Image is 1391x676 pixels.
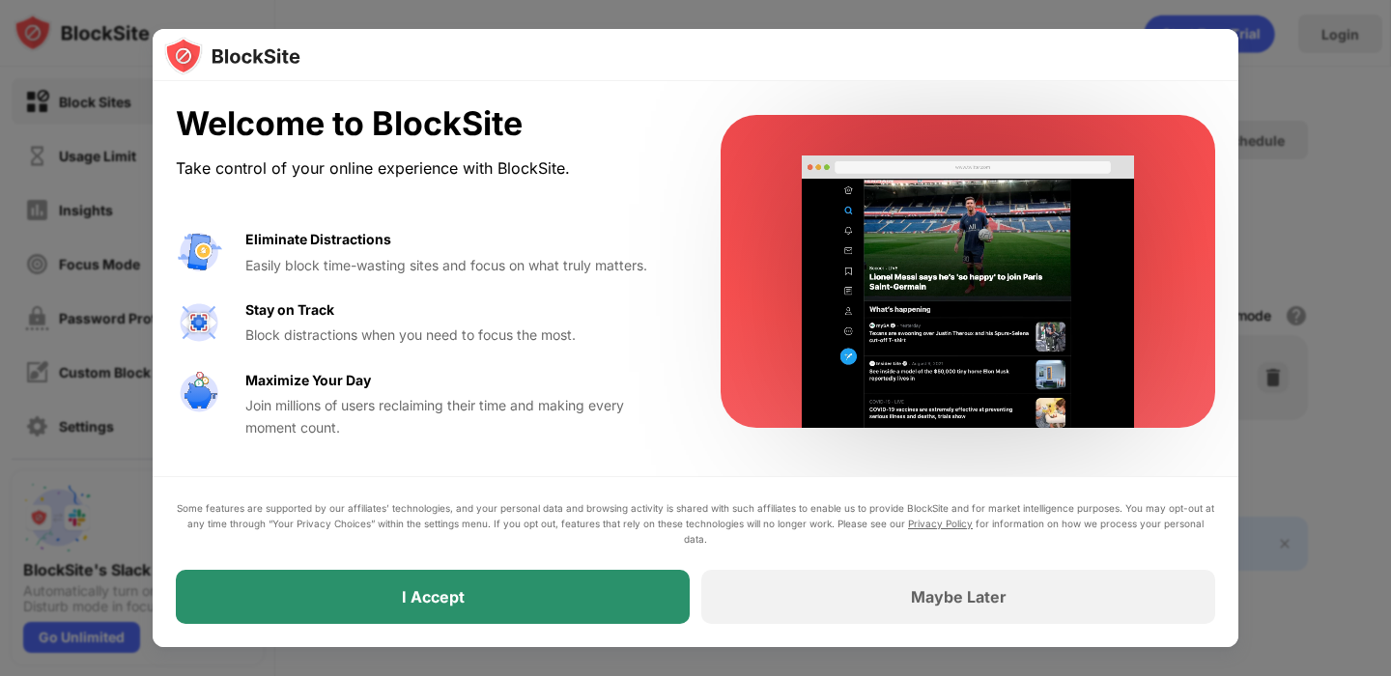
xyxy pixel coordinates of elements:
div: Stay on Track [245,299,334,321]
img: value-focus.svg [176,299,222,346]
img: logo-blocksite.svg [164,37,300,75]
div: I Accept [402,587,465,606]
div: Block distractions when you need to focus the most. [245,324,674,346]
div: Maybe Later [911,587,1007,606]
img: value-avoid-distractions.svg [176,229,222,275]
a: Privacy Policy [908,518,973,529]
div: Eliminate Distractions [245,229,391,250]
div: Welcome to BlockSite [176,104,674,144]
div: Easily block time-wasting sites and focus on what truly matters. [245,255,674,276]
div: Take control of your online experience with BlockSite. [176,155,674,183]
img: value-safe-time.svg [176,370,222,416]
div: Join millions of users reclaiming their time and making every moment count. [245,395,674,438]
div: Maximize Your Day [245,370,371,391]
div: Some features are supported by our affiliates’ technologies, and your personal data and browsing ... [176,500,1215,547]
